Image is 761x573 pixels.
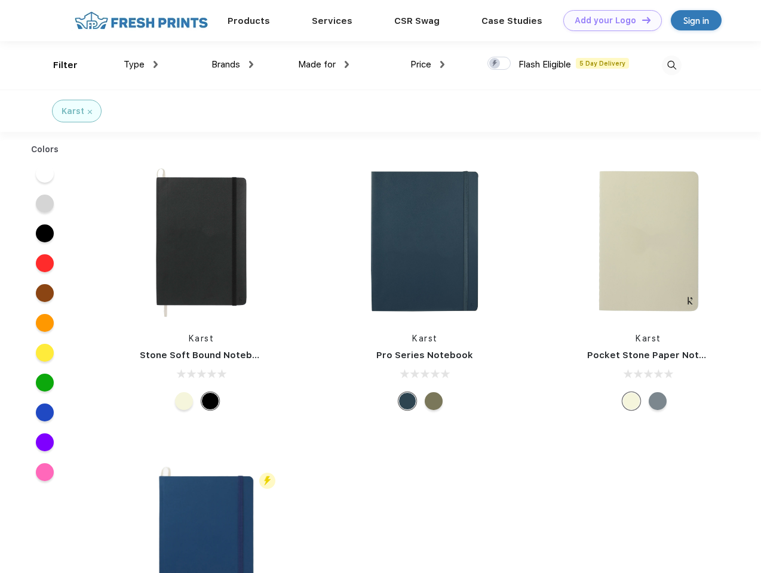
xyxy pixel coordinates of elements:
[228,16,270,26] a: Products
[410,59,431,70] span: Price
[298,59,336,70] span: Made for
[189,334,214,343] a: Karst
[587,350,728,361] a: Pocket Stone Paper Notebook
[140,350,269,361] a: Stone Soft Bound Notebook
[394,16,440,26] a: CSR Swag
[440,61,444,68] img: dropdown.png
[662,56,682,75] img: desktop_search.svg
[575,16,636,26] div: Add your Logo
[312,16,352,26] a: Services
[88,110,92,114] img: filter_cancel.svg
[642,17,650,23] img: DT
[201,392,219,410] div: Black
[124,59,145,70] span: Type
[649,392,667,410] div: Gray
[412,334,438,343] a: Karst
[154,61,158,68] img: dropdown.png
[622,392,640,410] div: Beige
[345,61,349,68] img: dropdown.png
[122,162,281,321] img: func=resize&h=266
[425,392,443,410] div: Olive
[671,10,722,30] a: Sign in
[175,392,193,410] div: Beige
[259,473,275,489] img: flash_active_toggle.svg
[398,392,416,410] div: Navy
[249,61,253,68] img: dropdown.png
[71,10,211,31] img: fo%20logo%202.webp
[576,58,629,69] span: 5 Day Delivery
[569,162,728,321] img: func=resize&h=266
[683,14,709,27] div: Sign in
[211,59,240,70] span: Brands
[518,59,571,70] span: Flash Eligible
[345,162,504,321] img: func=resize&h=266
[22,143,68,156] div: Colors
[62,105,84,118] div: Karst
[376,350,473,361] a: Pro Series Notebook
[53,58,78,72] div: Filter
[636,334,661,343] a: Karst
